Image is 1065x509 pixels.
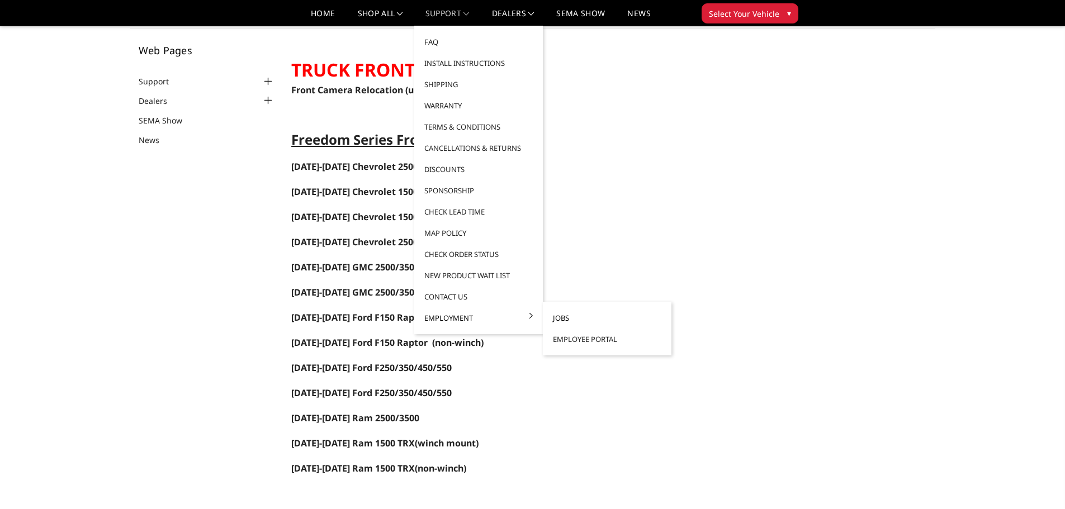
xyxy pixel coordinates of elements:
[547,329,667,350] a: Employee Portal
[291,462,466,474] span: (non-winch)
[415,437,479,449] span: (winch mount)
[627,9,650,26] a: News
[291,211,418,223] a: [DATE]-[DATE] Chevrolet 1500
[358,9,403,26] a: shop all
[419,286,538,307] a: Contact Us
[419,53,538,74] a: Install Instructions
[702,3,798,23] button: Select Your Vehicle
[291,437,415,449] span: [DATE]-[DATE] Ram 1500 TRX
[291,311,491,324] span: (winch mount)
[291,311,428,324] a: [DATE]-[DATE] Ford F150 Raptor
[291,187,418,197] a: [DATE]-[DATE] Chevrolet 1500
[547,307,667,329] a: Jobs
[419,95,538,116] a: Warranty
[419,74,538,95] a: Shipping
[139,134,173,146] a: News
[419,159,538,180] a: Discounts
[291,462,415,474] a: [DATE]-[DATE] Ram 1500 TRX
[787,7,791,19] span: ▾
[139,95,181,107] a: Dealers
[291,336,428,349] span: [DATE]-[DATE] Ford F150 Raptor
[311,9,335,26] a: Home
[291,337,428,348] a: [DATE]-[DATE] Ford F150 Raptor
[291,130,443,149] span: Freedom Series Fronts:
[291,438,415,449] a: [DATE]-[DATE] Ram 1500 TRX
[492,9,534,26] a: Dealers
[291,287,419,298] a: [DATE]-[DATE] GMC 2500/3500
[291,261,419,273] a: [DATE]-[DATE] GMC 2500/3500
[419,307,538,329] a: Employment
[291,286,419,298] span: [DATE]-[DATE] GMC 2500/3500
[425,9,470,26] a: Support
[419,116,538,137] a: Terms & Conditions
[432,336,484,349] span: (non-winch)
[419,265,538,286] a: New Product Wait List
[291,361,452,374] a: [DATE]-[DATE] Ford F250/350/450/550
[291,58,504,82] strong: TRUCK FRONT BUMPERS
[139,45,275,55] h5: Web Pages
[291,236,442,248] span: [DATE]-[DATE] Chevrolet 2500/3500
[419,222,538,244] a: MAP Policy
[291,237,442,248] a: [DATE]-[DATE] Chevrolet 2500/3500
[291,388,452,398] a: [DATE]-[DATE] Ford F250/350/450/550
[291,185,418,198] span: [DATE]-[DATE] Chevrolet 1500
[291,160,442,173] a: [DATE]-[DATE] Chevrolet 2500/3500
[291,387,452,399] span: [DATE]-[DATE] Ford F250/350/450/550
[419,244,538,265] a: Check Order Status
[419,137,538,159] a: Cancellations & Returns
[139,75,183,87] a: Support
[291,412,419,424] a: [DATE]-[DATE] Ram 2500/3500
[139,115,196,126] a: SEMA Show
[419,201,538,222] a: Check Lead Time
[419,180,538,201] a: Sponsorship
[291,211,482,223] span: (winch mount)
[291,84,508,96] a: Front Camera Relocation (universal instructions)
[419,31,538,53] a: FAQ
[556,9,605,26] a: SEMA Show
[709,8,779,20] span: Select Your Vehicle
